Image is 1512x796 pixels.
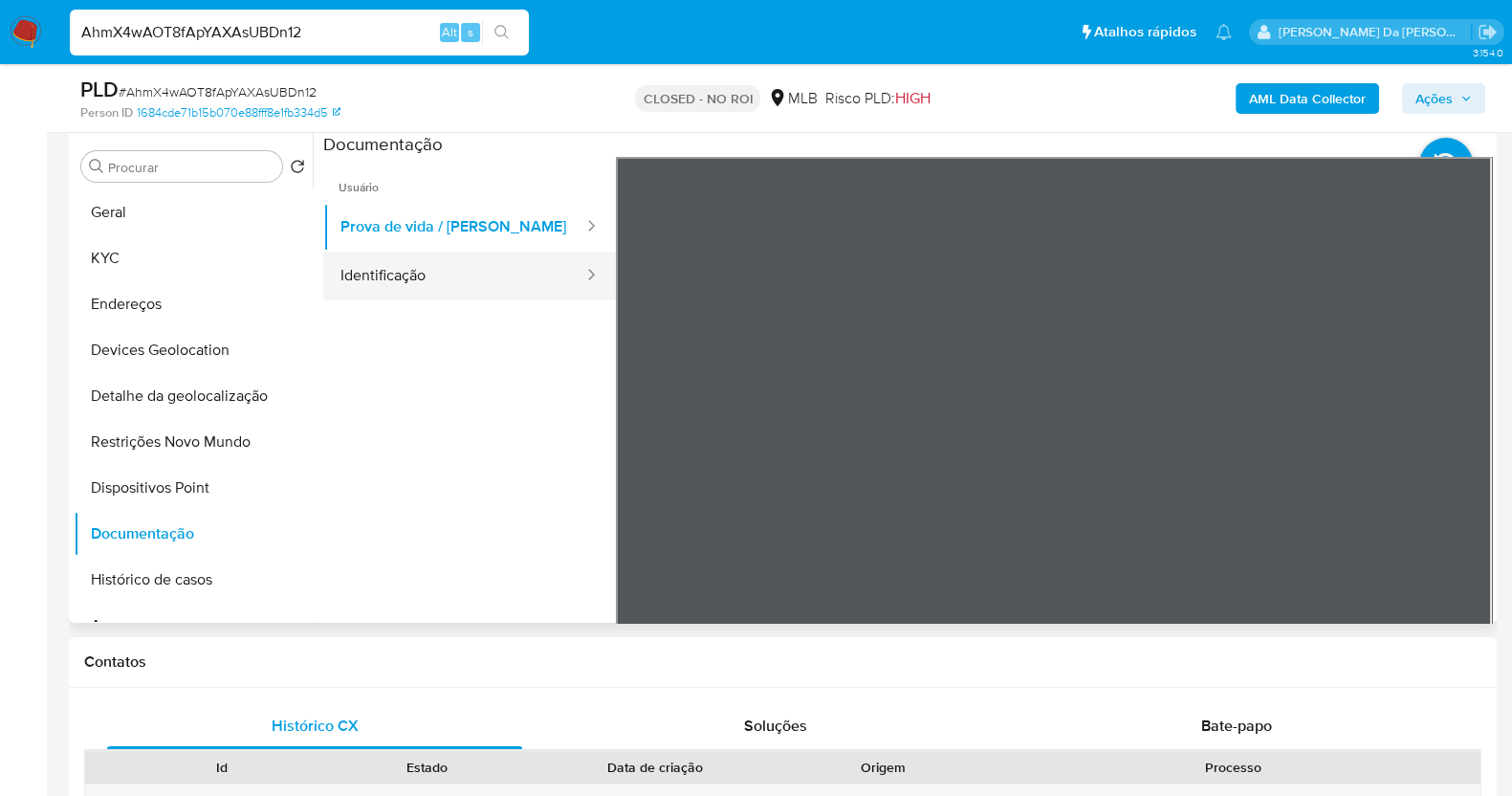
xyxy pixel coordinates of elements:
[482,19,521,46] button: search-icon
[794,758,973,777] div: Origem
[894,87,930,109] span: HIGH
[1415,83,1453,114] span: Ações
[1249,83,1366,114] b: AML Data Collector
[1402,83,1485,114] button: Ações
[1216,24,1232,40] a: Notificações
[74,327,313,373] button: Devices Geolocation
[119,82,317,101] span: # AhmX4wAOT8fApYAXAsUBDn12
[1472,45,1502,60] span: 3.154.0
[1236,83,1379,114] button: AML Data Collector
[89,159,104,174] button: Procurar
[74,465,313,511] button: Dispositivos Point
[635,85,760,112] p: CLOSED - NO ROI
[442,23,457,41] span: Alt
[1279,23,1472,41] p: patricia.varelo@mercadopago.com.br
[137,104,340,122] a: 1684cde71b15b070e88fff8e1fb334d5
[70,20,529,45] input: Pesquise usuários ou casos...
[74,235,313,281] button: KYC
[1201,715,1272,737] span: Bate-papo
[338,758,516,777] div: Estado
[80,104,133,122] b: Person ID
[543,758,767,777] div: Data de criação
[290,159,305,180] button: Retornar ao pedido padrão
[468,23,473,41] span: s
[74,189,313,235] button: Geral
[1094,22,1196,42] span: Atalhos rápidos
[74,281,313,327] button: Endereços
[999,758,1467,777] div: Processo
[1478,22,1498,42] a: Sair
[74,511,313,557] button: Documentação
[744,715,807,737] span: Soluções
[108,159,274,176] input: Procurar
[80,74,119,104] b: PLD
[824,88,930,109] span: Risco PLD:
[74,419,313,465] button: Restrições Novo Mundo
[74,373,313,419] button: Detalhe da geolocalização
[132,758,311,777] div: Id
[768,88,817,109] div: MLB
[74,603,313,649] button: Anexos
[74,557,313,603] button: Histórico de casos
[272,715,359,737] span: Histórico CX
[84,652,1481,672] h1: Contatos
